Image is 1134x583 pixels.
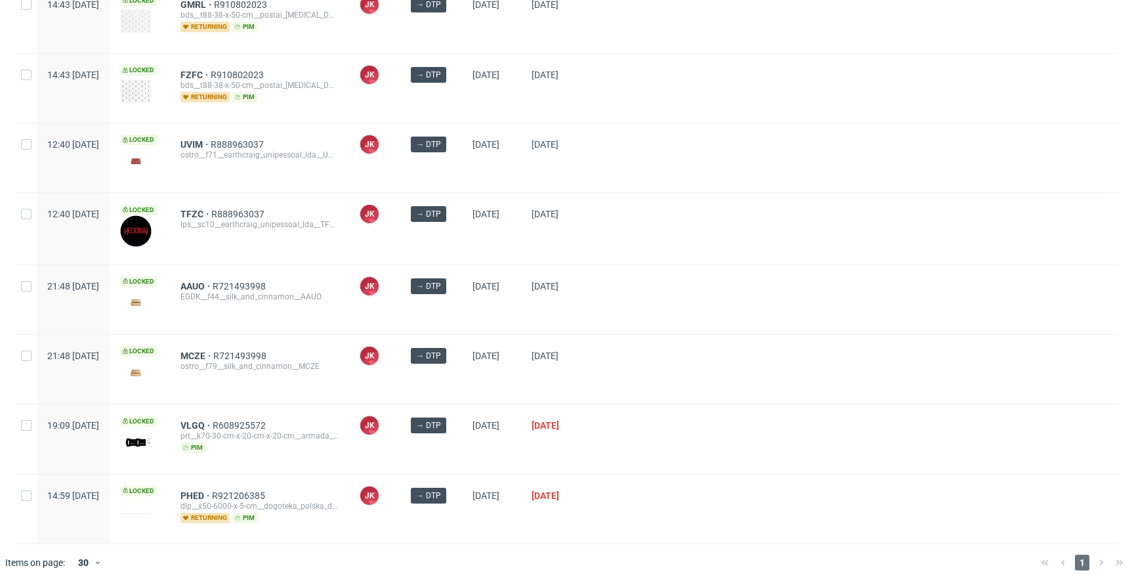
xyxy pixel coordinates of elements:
img: version_two_editor_design [120,364,152,381]
span: → DTP [416,69,441,81]
span: pim [180,443,205,453]
figcaption: JK [360,277,379,295]
span: Locked [120,416,157,427]
span: [DATE] [532,70,558,80]
span: Locked [120,486,157,496]
span: [DATE] [472,490,499,501]
div: ostro__f79__silk_and_cinnamon__MCZE [180,361,338,372]
span: [DATE] [532,139,558,150]
span: [DATE] [532,209,558,219]
a: UVIM [180,139,211,150]
span: 14:59 [DATE] [47,490,99,501]
span: 1 [1075,555,1089,571]
span: pim [232,22,257,32]
div: lps__sc10__earthcraig_unipessoal_lda__TFZC [180,219,338,230]
img: version_two_editor_design.png [120,9,152,33]
a: R921206385 [212,490,268,501]
a: R608925572 [213,420,268,431]
span: pim [232,513,257,523]
span: Locked [120,65,157,76]
div: EGDK__f44__silk_and_cinnamon__AAUO [180,291,338,302]
a: R888963037 [211,139,266,150]
span: 21:48 [DATE] [47,281,99,291]
span: returning [180,92,230,102]
span: Locked [120,135,157,145]
img: version_two_editor_design [120,152,152,170]
a: R721493998 [213,281,268,291]
span: → DTP [416,420,441,431]
figcaption: JK [360,135,379,154]
span: [DATE] [532,420,559,431]
a: R888963037 [211,209,267,219]
div: bds__t88-38-x-50-cm__postai_[MEDICAL_DATA]__FZFC [180,80,338,91]
a: PHED [180,490,212,501]
span: [DATE] [472,281,499,291]
span: [DATE] [472,139,499,150]
figcaption: JK [360,416,379,435]
span: → DTP [416,139,441,150]
img: version_two_editor_design [120,215,152,247]
span: → DTP [416,280,441,292]
span: Locked [120,205,157,215]
a: AAUO [180,281,213,291]
img: version_two_editor_design [120,293,152,311]
span: Locked [120,346,157,356]
span: returning [180,22,230,32]
span: [DATE] [532,351,558,361]
a: R910802023 [211,70,266,80]
span: 14:43 [DATE] [47,70,99,80]
span: 12:40 [DATE] [47,209,99,219]
span: [DATE] [472,70,499,80]
span: 12:40 [DATE] [47,139,99,150]
figcaption: JK [360,347,379,365]
span: [DATE] [472,420,499,431]
div: prt__k70-30-cm-x-20-cm-x-20-cm__armada_detail_unipessoal_lda__VLGQ [180,431,338,441]
div: ostro__f71__earthcraig_unipessoal_lda__UVIM [180,150,338,160]
figcaption: JK [360,205,379,223]
span: [DATE] [532,281,558,291]
a: FZFC [180,70,211,80]
span: → DTP [416,490,441,502]
img: version_two_editor_design.png [120,79,152,104]
img: version_two_editor_design [120,509,152,514]
span: [DATE] [472,209,499,219]
img: version_two_editor_design.png [120,438,152,447]
a: TFZC [180,209,211,219]
div: bds__t88-38-x-50-cm__postai_[MEDICAL_DATA]__GMRL [180,10,338,20]
span: returning [180,513,230,523]
span: Items on page: [5,556,65,569]
a: VLGQ [180,420,213,431]
figcaption: JK [360,66,379,84]
span: 21:48 [DATE] [47,351,99,361]
span: → DTP [416,208,441,220]
div: 30 [70,553,94,572]
span: [DATE] [472,351,499,361]
span: 19:09 [DATE] [47,420,99,431]
a: MCZE [180,351,213,361]
a: R721493998 [213,351,269,361]
figcaption: JK [360,486,379,505]
div: dlp__x50-6000-x-5-cm__dogoteka_polska_dominik_niemiec__PHED [180,501,338,511]
span: [DATE] [532,490,559,501]
span: pim [232,92,257,102]
span: Locked [120,276,157,287]
span: → DTP [416,350,441,362]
